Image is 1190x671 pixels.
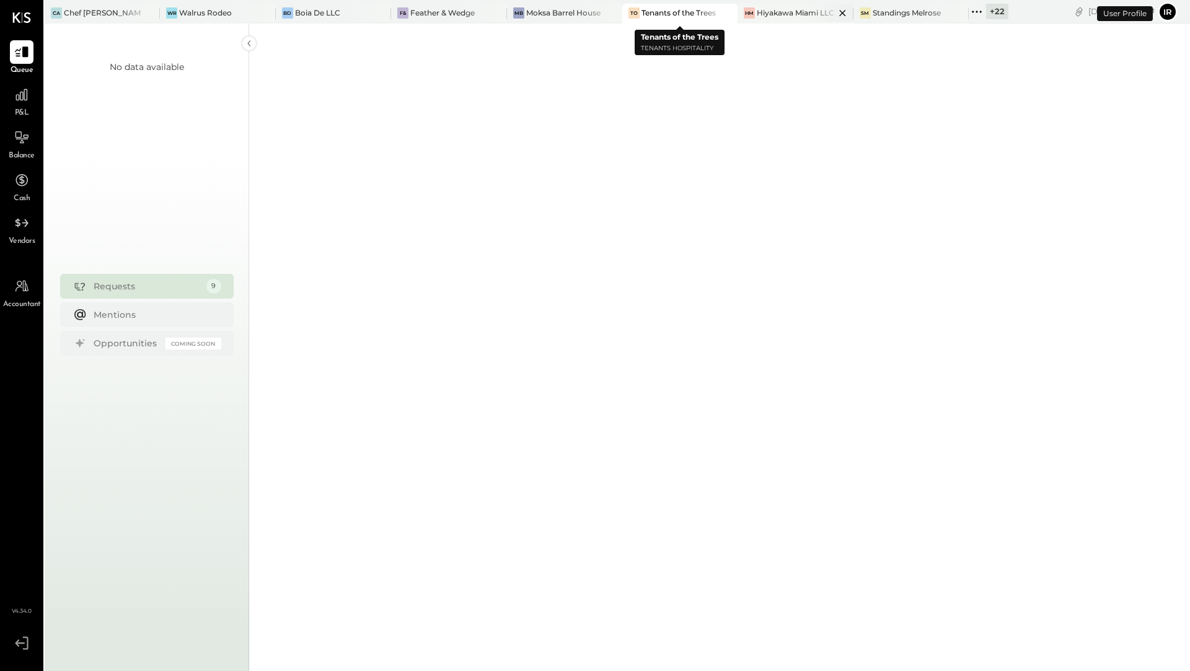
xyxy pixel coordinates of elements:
div: BD [282,7,293,19]
div: copy link [1073,5,1085,18]
div: Mentions [94,309,215,321]
div: + 22 [986,4,1008,19]
div: Hiyakawa Miami LLC [757,7,834,18]
div: Boia De LLC [295,7,340,18]
div: HM [744,7,755,19]
div: Moksa Barrel House [526,7,601,18]
div: F& [397,7,408,19]
div: 9 [206,279,221,294]
div: [DATE] [1088,6,1155,17]
span: Queue [11,65,33,76]
a: Accountant [1,274,43,310]
p: Tenants Hospitality [641,43,718,54]
a: Cash [1,169,43,204]
div: To [628,7,640,19]
div: Standings Melrose [873,7,941,18]
button: Ir [1158,2,1178,22]
b: Tenants of the Trees [641,32,718,42]
div: Requests [94,280,200,292]
div: Walrus Rodeo [179,7,232,18]
div: MB [513,7,524,19]
span: P&L [15,108,29,119]
div: No data available [110,61,184,73]
span: Accountant [3,299,41,310]
a: Balance [1,126,43,162]
div: Coming Soon [165,338,221,349]
div: SM [860,7,871,19]
span: Balance [9,151,35,162]
a: P&L [1,83,43,119]
div: Chef [PERSON_NAME]'s Vineyard Restaurant [64,7,141,18]
div: Tenants of the Trees [641,7,716,18]
span: Vendors [9,236,35,247]
div: Opportunities [94,337,159,349]
a: Queue [1,40,43,76]
div: User Profile [1097,6,1153,21]
div: WR [166,7,177,19]
div: Feather & Wedge [410,7,475,18]
span: Cash [14,193,30,204]
a: Vendors [1,211,43,247]
div: CA [51,7,62,19]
